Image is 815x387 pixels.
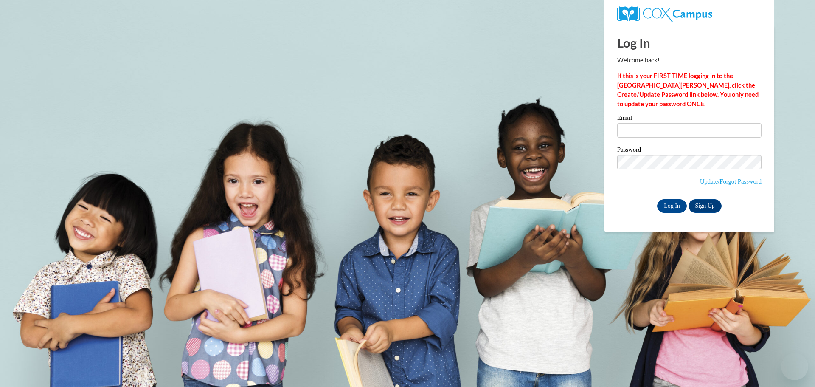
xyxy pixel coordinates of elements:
input: Log In [657,199,687,213]
p: Welcome back! [617,56,762,65]
label: Email [617,115,762,123]
label: Password [617,147,762,155]
strong: If this is your FIRST TIME logging in to the [GEOGRAPHIC_DATA][PERSON_NAME], click the Create/Upd... [617,72,759,107]
h1: Log In [617,34,762,51]
iframe: Button to launch messaging window [781,353,808,380]
a: Sign Up [689,199,722,213]
a: Update/Forgot Password [700,178,762,185]
a: COX Campus [617,6,762,22]
img: COX Campus [617,6,712,22]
